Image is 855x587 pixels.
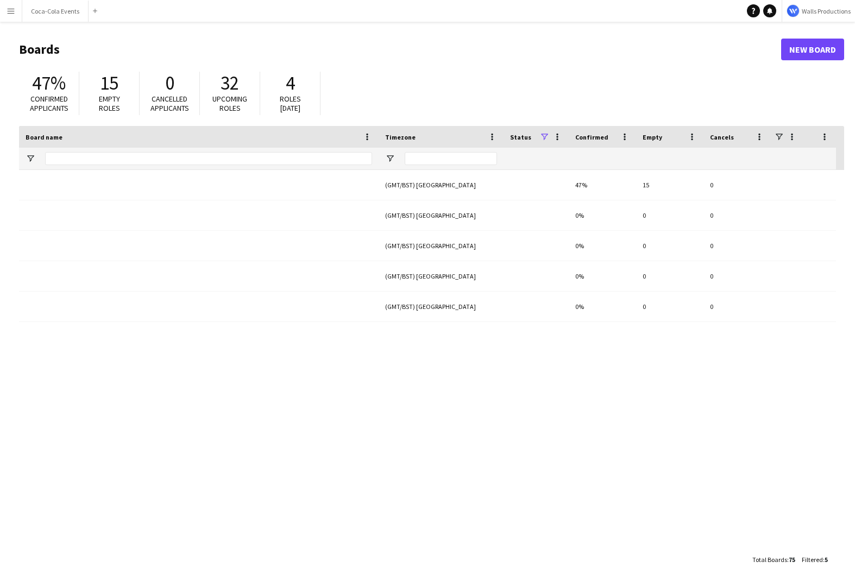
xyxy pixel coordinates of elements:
[569,200,636,230] div: 0%
[752,556,787,564] span: Total Boards
[636,292,703,321] div: 0
[212,94,247,113] span: Upcoming roles
[703,292,771,321] div: 0
[379,292,504,321] div: (GMT/BST) [GEOGRAPHIC_DATA]
[710,133,734,141] span: Cancels
[703,200,771,230] div: 0
[703,261,771,291] div: 0
[636,261,703,291] div: 0
[781,39,844,60] a: New Board
[19,41,781,58] h1: Boards
[385,154,395,163] button: Open Filter Menu
[22,1,89,22] button: Coca-Cola Events
[703,170,771,200] div: 0
[636,170,703,200] div: 15
[636,231,703,261] div: 0
[575,133,608,141] span: Confirmed
[150,94,189,113] span: Cancelled applicants
[100,71,118,95] span: 15
[45,152,372,165] input: Board name Filter Input
[99,94,120,113] span: Empty roles
[802,549,828,570] div: :
[569,261,636,291] div: 0%
[825,556,828,564] span: 5
[26,133,62,141] span: Board name
[569,292,636,321] div: 0%
[30,94,68,113] span: Confirmed applicants
[636,200,703,230] div: 0
[32,71,66,95] span: 47%
[286,71,295,95] span: 4
[569,231,636,261] div: 0%
[752,549,795,570] div: :
[787,4,800,17] img: Logo
[789,556,795,564] span: 75
[703,231,771,261] div: 0
[280,94,301,113] span: Roles [DATE]
[405,152,497,165] input: Timezone Filter Input
[802,7,851,15] span: Walls Productions
[379,261,504,291] div: (GMT/BST) [GEOGRAPHIC_DATA]
[379,200,504,230] div: (GMT/BST) [GEOGRAPHIC_DATA]
[221,71,239,95] span: 32
[569,170,636,200] div: 47%
[165,71,174,95] span: 0
[510,133,531,141] span: Status
[26,154,35,163] button: Open Filter Menu
[385,133,416,141] span: Timezone
[379,231,504,261] div: (GMT/BST) [GEOGRAPHIC_DATA]
[643,133,662,141] span: Empty
[802,556,823,564] span: Filtered
[379,170,504,200] div: (GMT/BST) [GEOGRAPHIC_DATA]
